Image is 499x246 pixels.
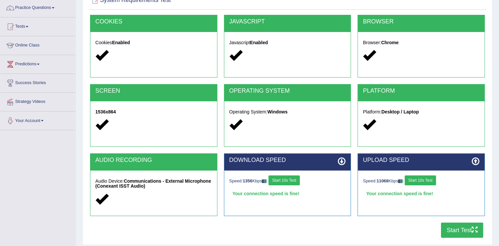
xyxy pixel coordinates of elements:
h2: AUDIO RECORDING [95,157,212,164]
h2: UPLOAD SPEED [363,157,480,164]
a: Strategy Videos [0,93,76,109]
h5: Cookies [95,40,212,45]
h2: BROWSER [363,18,480,25]
a: Predictions [0,55,76,72]
div: Speed: Kbps [229,175,346,187]
div: Your connection speed is fine! [363,189,480,199]
h2: COOKIES [95,18,212,25]
strong: Communications - External Microphone (Conexant ISST Audio) [95,178,211,189]
h2: DOWNLOAD SPEED [229,157,346,164]
strong: Enabled [112,40,130,45]
a: Online Class [0,36,76,53]
strong: 11068 [377,178,389,183]
h5: Javascript [229,40,346,45]
strong: 1356 [243,178,252,183]
h2: SCREEN [95,88,212,94]
button: Start Test [441,223,483,238]
strong: Enabled [250,40,268,45]
strong: 1536x864 [95,109,116,114]
div: Speed: Kbps [363,175,480,187]
h5: Audio Device: [95,179,212,189]
h5: Operating System: [229,109,346,114]
strong: Desktop / Laptop [381,109,419,114]
h5: Platform: [363,109,480,114]
div: Your connection speed is fine! [229,189,346,199]
a: Your Account [0,111,76,128]
h2: OPERATING SYSTEM [229,88,346,94]
img: ajax-loader-fb-connection.gif [262,179,267,183]
h2: JAVASCRIPT [229,18,346,25]
img: ajax-loader-fb-connection.gif [398,179,403,183]
h2: PLATFORM [363,88,480,94]
button: Start 10s Test [405,175,436,185]
a: Tests [0,17,76,34]
a: Success Stories [0,74,76,90]
strong: Windows [267,109,288,114]
button: Start 10s Test [268,175,300,185]
strong: Chrome [381,40,399,45]
h5: Browser: [363,40,480,45]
